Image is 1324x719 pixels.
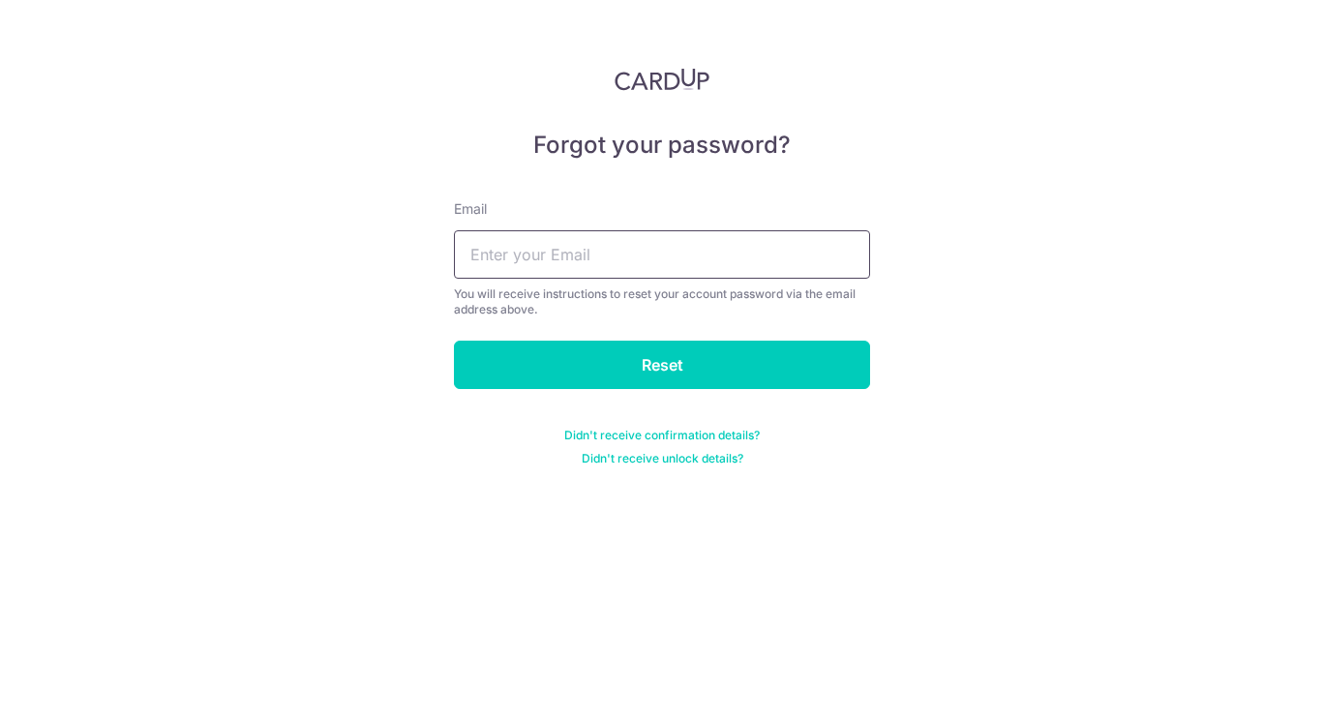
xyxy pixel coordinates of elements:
[454,230,870,279] input: Enter your Email
[454,130,870,161] h5: Forgot your password?
[454,286,870,317] div: You will receive instructions to reset your account password via the email address above.
[454,199,487,219] label: Email
[615,68,709,91] img: CardUp Logo
[454,341,870,389] input: Reset
[582,451,743,466] a: Didn't receive unlock details?
[564,428,760,443] a: Didn't receive confirmation details?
